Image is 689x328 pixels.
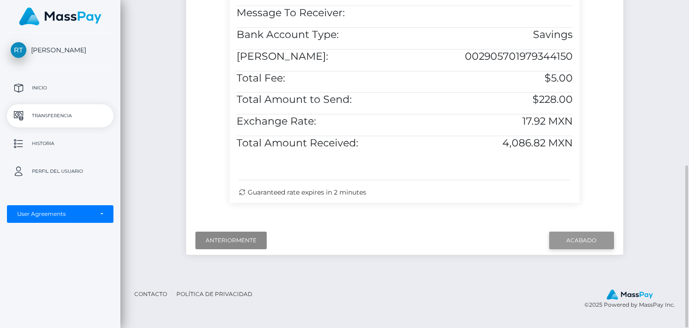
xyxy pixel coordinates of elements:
[237,114,398,129] h5: Exchange Rate:
[237,28,398,42] h5: Bank Account Type:
[412,28,573,42] h5: Savings
[17,210,93,218] div: User Agreements
[412,114,573,129] h5: 17.92 MXN
[412,71,573,86] h5: $5.00
[607,290,653,300] img: MassPay
[195,232,267,249] input: Anteriormente
[11,109,110,123] p: Transferencia
[237,136,398,151] h5: Total Amount Received:
[412,50,573,64] h5: 002905701979344150
[412,93,573,107] h5: $228.00
[584,289,682,309] div: © 2025 Powered by MassPay Inc.
[412,136,573,151] h5: 4,086.82 MXN
[237,50,398,64] h5: [PERSON_NAME]:
[7,46,113,54] span: [PERSON_NAME]
[549,232,614,249] input: Acabado
[237,93,398,107] h5: Total Amount to Send:
[11,137,110,151] p: Historia
[237,71,398,86] h5: Total Fee:
[7,160,113,183] a: Perfil del usuario
[7,132,113,155] a: Historia
[11,164,110,178] p: Perfil del usuario
[7,104,113,127] a: Transferencia
[239,188,570,197] div: Guaranteed rate expires in 2 minutes
[237,6,398,20] h5: Message To Receiver:
[19,7,101,25] img: MassPay
[7,76,113,100] a: Inicio
[131,287,171,301] a: Contacto
[173,287,256,301] a: Política de privacidad
[11,81,110,95] p: Inicio
[7,205,113,223] button: User Agreements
